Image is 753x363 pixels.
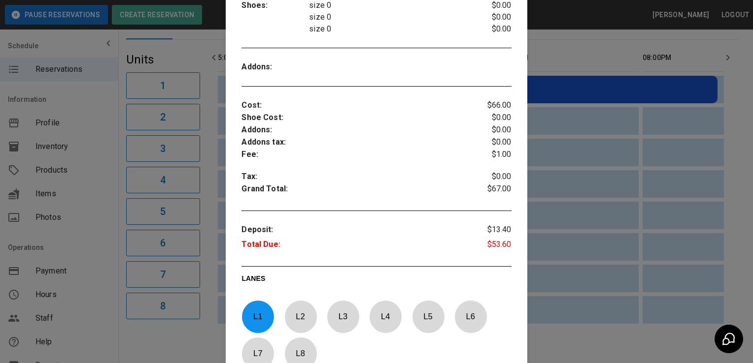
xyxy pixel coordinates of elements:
p: $0.00 [466,171,511,183]
p: Deposit : [241,224,466,239]
p: L 3 [327,305,359,328]
p: L 2 [284,305,317,328]
p: size 0 [309,23,466,35]
p: Addons : [241,124,466,136]
p: Shoe Cost : [241,112,466,124]
p: $0.00 [466,11,511,23]
p: Addons tax : [241,136,466,149]
p: Tax : [241,171,466,183]
p: $0.00 [466,23,511,35]
p: $13.40 [466,224,511,239]
p: LANES [241,273,511,287]
p: size 0 [309,11,466,23]
p: L 5 [412,305,445,328]
p: Fee : [241,149,466,161]
p: Addons : [241,61,309,73]
p: $0.00 [466,136,511,149]
p: $0.00 [466,124,511,136]
p: $66.00 [466,99,511,112]
p: Total Due : [241,239,466,253]
p: $53.60 [466,239,511,253]
p: L 6 [454,305,487,328]
p: L 4 [369,305,402,328]
p: L 1 [241,305,274,328]
p: $0.00 [466,112,511,124]
p: $1.00 [466,149,511,161]
p: $67.00 [466,183,511,198]
p: Grand Total : [241,183,466,198]
p: Cost : [241,99,466,112]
